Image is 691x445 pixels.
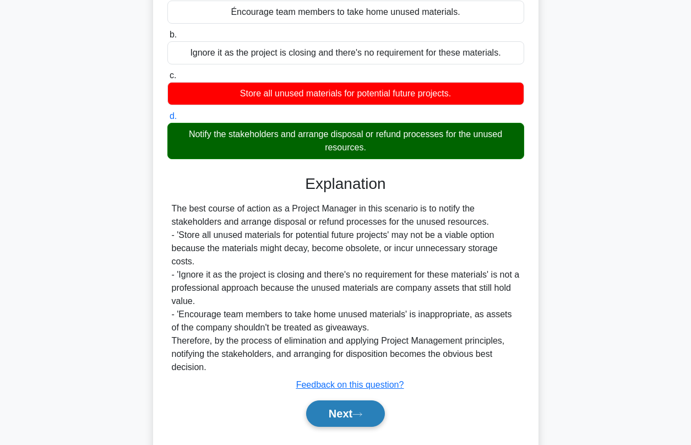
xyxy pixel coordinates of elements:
[306,400,385,427] button: Next
[167,1,524,24] div: Éncourage team members to take home unused materials.
[167,82,524,105] div: Store all unused materials for potential future projects.
[170,111,177,121] span: d.
[167,41,524,64] div: Ignore it as the project is closing and there's no requirement for these materials.
[172,202,520,374] div: The best course of action as a Project Manager in this scenario is to notify the stakeholders and...
[296,380,404,389] a: Feedback on this question?
[170,70,176,80] span: c.
[167,123,524,159] div: Notify the stakeholders and arrange disposal or refund processes for the unused resources.
[174,175,518,193] h3: Explanation
[170,30,177,39] span: b.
